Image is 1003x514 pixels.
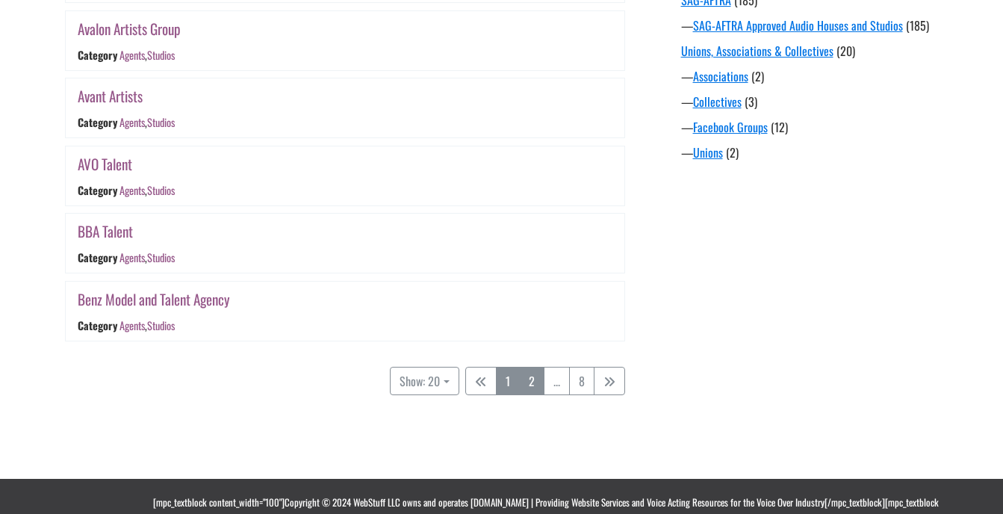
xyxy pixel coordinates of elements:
div: — [681,143,950,161]
a: Avant Artists [78,85,143,107]
span: (20) [836,42,855,60]
a: Agents [119,47,144,63]
div: — [681,16,950,34]
div: Category [78,250,117,266]
span: (185) [906,16,929,34]
a: Agents [119,318,144,333]
span: (3) [745,93,757,111]
div: , [119,47,174,63]
a: Avalon Artists Group [78,18,181,40]
a: AVO Talent [78,153,132,175]
div: — [681,118,950,136]
div: Category [78,114,117,130]
a: 1 [496,367,520,395]
div: , [119,250,174,266]
a: Agents [119,114,144,130]
a: Facebook Groups [693,118,768,136]
div: , [119,182,174,198]
a: BBA Talent [78,220,133,242]
div: Category [78,182,117,198]
span: (12) [771,118,788,136]
a: Unions, Associations & Collectives [681,42,833,60]
div: Category [78,318,117,333]
a: Agents [119,182,144,198]
a: Studios [146,250,174,266]
div: Category [78,47,117,63]
div: — [681,67,950,85]
a: Collectives [693,93,742,111]
a: Benz Model and Talent Agency [78,288,230,310]
a: Studios [146,182,174,198]
span: (2) [726,143,739,161]
a: Agents [119,250,144,266]
a: Associations [693,67,748,85]
a: 2 [519,367,544,395]
span: (2) [751,67,764,85]
a: SAG-AFTRA Approved Audio Houses and Studios [693,16,903,34]
a: Studios [146,318,174,333]
a: 8 [569,367,594,395]
a: Unions [693,143,723,161]
a: Studios [146,47,174,63]
div: — [681,93,950,111]
div: , [119,114,174,130]
button: Show: 20 [390,367,459,395]
div: , [119,318,174,333]
a: Studios [146,114,174,130]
